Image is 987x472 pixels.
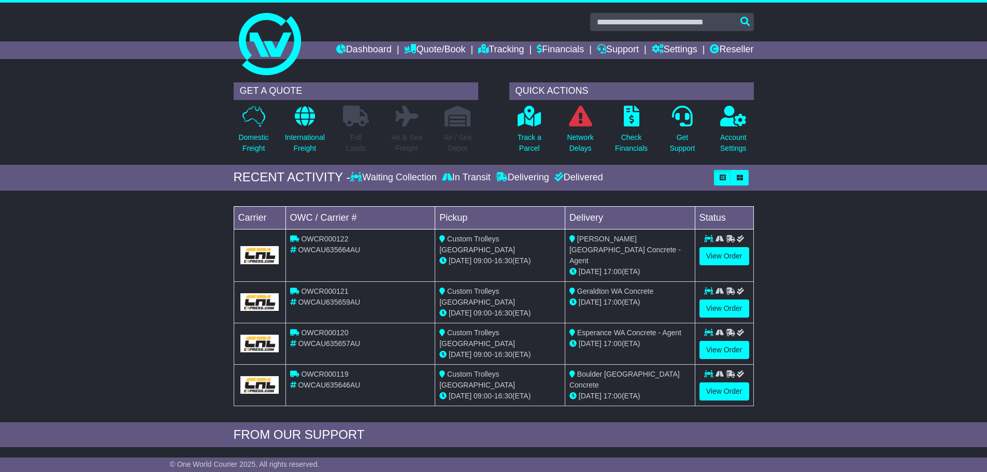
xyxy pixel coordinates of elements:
div: QUICK ACTIONS [509,82,754,100]
div: FROM OUR SUPPORT [234,427,754,442]
td: Delivery [565,206,695,229]
div: (ETA) [569,338,691,349]
span: OWCR000121 [301,287,348,295]
div: GET A QUOTE [234,82,478,100]
span: 17:00 [604,267,622,276]
div: RECENT ACTIVITY - [234,170,351,185]
a: View Order [699,247,749,265]
div: Delivered [552,172,603,183]
p: Full Loads [343,132,369,154]
img: GetCarrierServiceLogo [240,246,279,264]
span: [DATE] [449,350,471,359]
a: View Order [699,341,749,359]
span: [DATE] [449,309,471,317]
a: Quote/Book [404,41,465,59]
a: InternationalFreight [284,105,325,160]
div: (ETA) [569,297,691,308]
span: OWCR000119 [301,370,348,378]
div: Delivering [493,172,552,183]
p: Air & Sea Freight [392,132,422,154]
a: DomesticFreight [238,105,269,160]
a: Track aParcel [517,105,542,160]
a: GetSupport [669,105,695,160]
span: OWCAU635659AU [298,298,360,306]
div: Waiting Collection [350,172,439,183]
span: OWCR000120 [301,328,348,337]
td: Status [695,206,753,229]
a: Reseller [710,41,753,59]
span: [DATE] [579,392,602,400]
a: View Order [699,299,749,318]
span: OWCAU635657AU [298,339,360,348]
div: (ETA) [569,266,691,277]
td: OWC / Carrier # [285,206,435,229]
div: - (ETA) [439,391,561,402]
span: Custom Trolleys [GEOGRAPHIC_DATA] [439,287,515,306]
span: OWCAU635646AU [298,381,360,389]
a: AccountSettings [720,105,747,160]
span: OWCR000122 [301,235,348,243]
span: [DATE] [449,256,471,265]
span: [DATE] [579,298,602,306]
span: [DATE] [579,267,602,276]
div: - (ETA) [439,349,561,360]
div: (ETA) [569,391,691,402]
a: Settings [652,41,697,59]
span: [PERSON_NAME] [GEOGRAPHIC_DATA] Concrete - Agent [569,235,681,265]
span: 09:00 [474,392,492,400]
p: International Freight [285,132,325,154]
p: Get Support [669,132,695,154]
img: GetCarrierServiceLogo [240,376,279,394]
a: CheckFinancials [614,105,648,160]
span: 09:00 [474,309,492,317]
span: 16:30 [494,309,512,317]
div: - (ETA) [439,308,561,319]
span: Esperance WA Concrete - Agent [577,328,681,337]
a: Support [597,41,639,59]
a: Tracking [478,41,524,59]
span: Custom Trolleys [GEOGRAPHIC_DATA] [439,370,515,389]
span: 16:30 [494,256,512,265]
p: Track a Parcel [518,132,541,154]
span: 17:00 [604,392,622,400]
td: Pickup [435,206,565,229]
p: Account Settings [720,132,747,154]
img: GetCarrierServiceLogo [240,335,279,352]
span: Geraldton WA Concrete [577,287,653,295]
span: 16:30 [494,392,512,400]
span: 16:30 [494,350,512,359]
span: © One World Courier 2025. All rights reserved. [170,460,320,468]
span: Custom Trolleys [GEOGRAPHIC_DATA] [439,328,515,348]
div: In Transit [439,172,493,183]
p: Domestic Freight [238,132,268,154]
p: Check Financials [615,132,648,154]
a: Financials [537,41,584,59]
span: OWCAU635664AU [298,246,360,254]
span: [DATE] [579,339,602,348]
a: Dashboard [336,41,392,59]
span: Custom Trolleys [GEOGRAPHIC_DATA] [439,235,515,254]
p: Air / Sea Depot [444,132,472,154]
span: [DATE] [449,392,471,400]
span: Boulder [GEOGRAPHIC_DATA] Concrete [569,370,680,389]
span: 09:00 [474,350,492,359]
span: 17:00 [604,298,622,306]
a: NetworkDelays [566,105,594,160]
p: Network Delays [567,132,593,154]
img: GetCarrierServiceLogo [240,293,279,311]
span: 17:00 [604,339,622,348]
a: View Order [699,382,749,401]
div: - (ETA) [439,255,561,266]
td: Carrier [234,206,285,229]
span: 09:00 [474,256,492,265]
